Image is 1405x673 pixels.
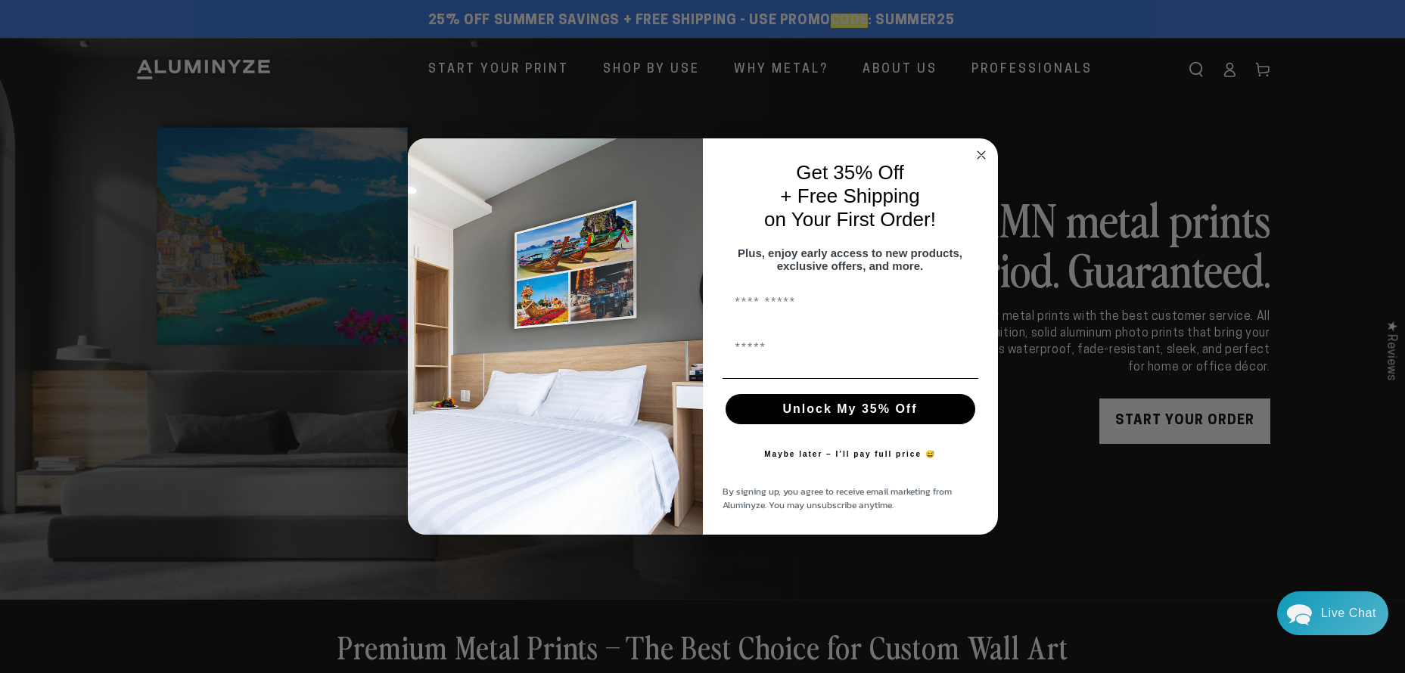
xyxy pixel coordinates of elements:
[780,185,919,207] span: + Free Shipping
[408,138,703,535] img: 728e4f65-7e6c-44e2-b7d1-0292a396982f.jpeg
[972,146,990,164] button: Close dialog
[723,378,978,379] img: underline
[1277,591,1388,635] div: Chat widget toggle
[726,394,975,424] button: Unlock My 35% Off
[738,247,962,272] span: Plus, enjoy early access to new products, exclusive offers, and more.
[1321,591,1376,635] div: Contact Us Directly
[796,161,904,184] span: Get 35% Off
[723,485,952,512] span: By signing up, you agree to receive email marketing from Aluminyze. You may unsubscribe anytime.
[764,208,936,231] span: on Your First Order!
[757,439,943,470] button: Maybe later – I’ll pay full price 😅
